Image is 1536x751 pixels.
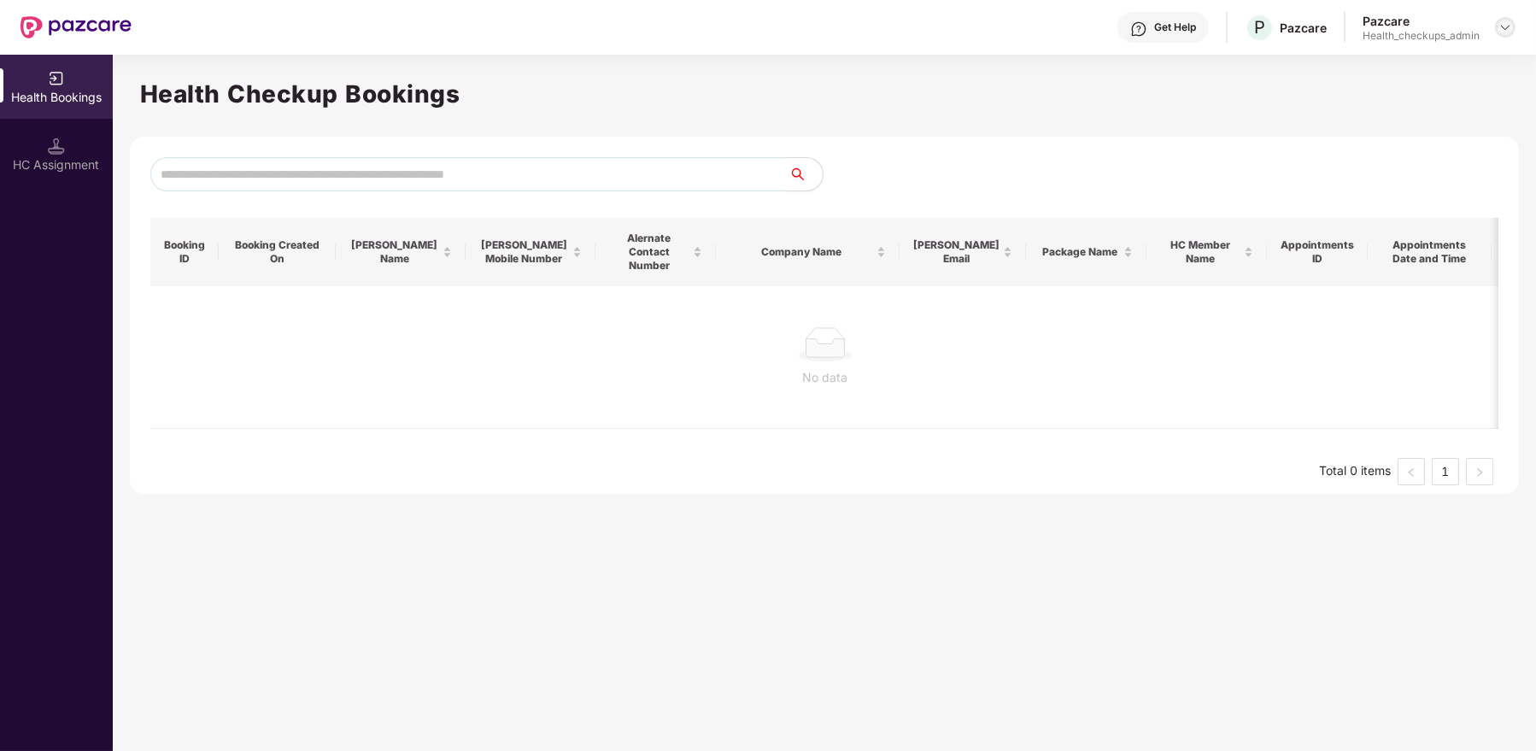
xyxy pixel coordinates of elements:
[913,238,1000,266] span: [PERSON_NAME] Email
[48,70,65,87] img: svg+xml;base64,PHN2ZyB3aWR0aD0iMjAiIGhlaWdodD0iMjAiIHZpZXdCb3g9IjAgMCAyMCAyMCIgZmlsbD0ibm9uZSIgeG...
[730,245,873,259] span: Company Name
[1146,218,1267,286] th: HC Member Name
[1363,29,1480,43] div: Health_checkups_admin
[150,218,219,286] th: Booking ID
[595,218,716,286] th: Alernate Contact Number
[716,218,900,286] th: Company Name
[788,157,824,191] button: search
[1474,467,1485,478] span: right
[1154,21,1196,34] div: Get Help
[1433,459,1458,484] a: 1
[1160,238,1240,266] span: HC Member Name
[21,16,132,38] img: New Pazcare Logo
[1368,218,1492,286] th: Appointments Date and Time
[1398,458,1425,485] button: left
[1432,458,1459,485] li: 1
[48,138,65,155] img: svg+xml;base64,PHN2ZyB3aWR0aD0iMTQuNSIgaGVpZ2h0PSIxNC41IiB2aWV3Qm94PSIwIDAgMTYgMTYiIGZpbGw9Im5vbm...
[336,218,466,286] th: Booker Name
[349,238,439,266] span: [PERSON_NAME] Name
[140,75,1509,113] h1: Health Checkup Bookings
[1398,458,1425,485] li: Previous Page
[1363,13,1480,29] div: Pazcare
[1026,218,1146,286] th: Package Name
[1466,458,1493,485] button: right
[1267,218,1368,286] th: Appointments ID
[900,218,1026,286] th: Booker Email
[1466,458,1493,485] li: Next Page
[1040,245,1120,259] span: Package Name
[788,167,823,181] span: search
[479,238,569,266] span: [PERSON_NAME] Mobile Number
[1406,467,1416,478] span: left
[1319,458,1391,485] li: Total 0 items
[1130,21,1147,38] img: svg+xml;base64,PHN2ZyBpZD0iSGVscC0zMngzMiIgeG1sbnM9Imh0dHA6Ly93d3cudzMub3JnLzIwMDAvc3ZnIiB3aWR0aD...
[219,218,336,286] th: Booking Created On
[164,368,1486,387] div: No data
[1280,20,1327,36] div: Pazcare
[1498,21,1512,34] img: svg+xml;base64,PHN2ZyBpZD0iRHJvcGRvd24tMzJ4MzIiIHhtbG5zPSJodHRwOi8vd3d3LnczLm9yZy8yMDAwL3N2ZyIgd2...
[609,232,689,273] span: Alernate Contact Number
[1254,17,1265,38] span: P
[466,218,595,286] th: Booker Mobile Number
